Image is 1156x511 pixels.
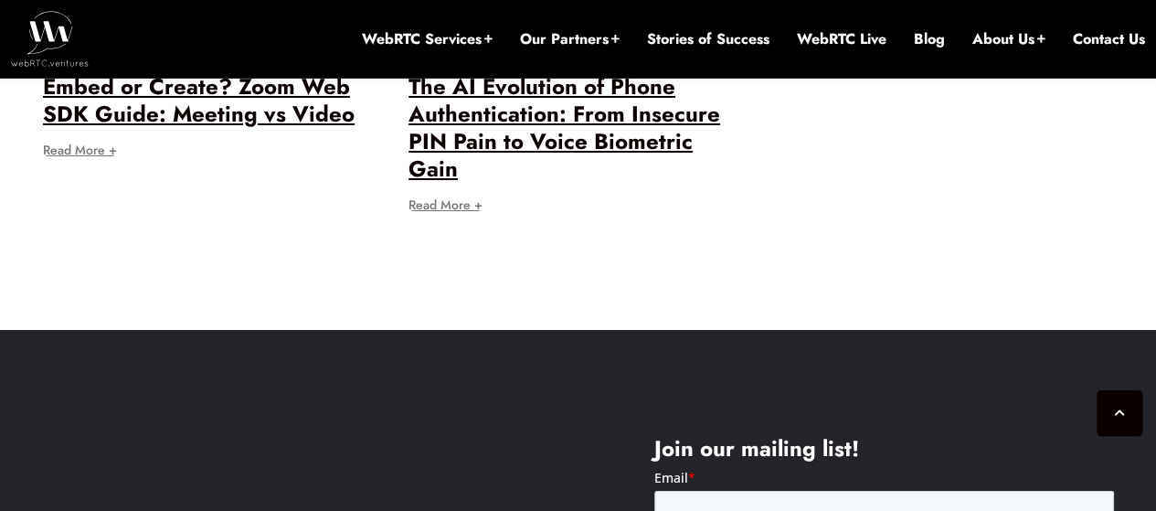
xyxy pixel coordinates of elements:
[408,198,483,211] a: Read More +
[647,29,769,49] a: Stories of Success
[972,29,1045,49] a: About Us
[914,29,945,49] a: Blog
[797,29,886,49] a: WebRTC Live
[520,29,620,49] a: Our Partners
[43,70,355,130] a: Embed or Create? Zoom Web SDK Guide: Meeting vs Video
[654,435,1114,463] h4: Join our mailing list!
[11,11,89,66] img: WebRTC.ventures
[362,29,493,49] a: WebRTC Services
[43,144,117,156] a: Read More +
[1073,29,1145,49] a: Contact Us
[408,70,720,185] a: The AI Evolution of Phone Authentication: From Insecure PIN Pain to Voice Biometric Gain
